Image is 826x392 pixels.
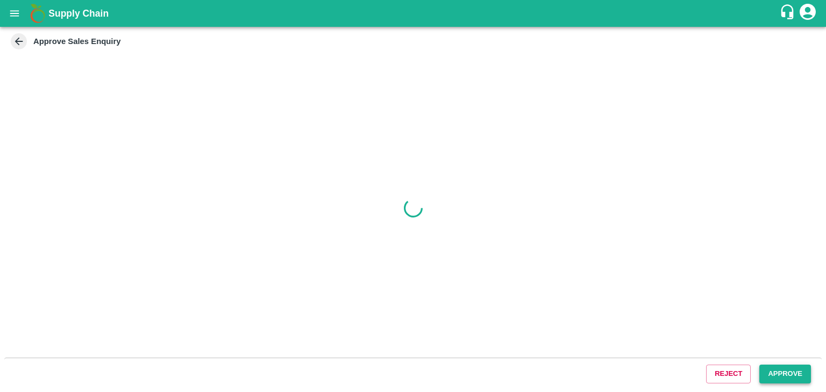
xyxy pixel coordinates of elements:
b: Supply Chain [48,8,109,19]
button: Approve [759,365,811,383]
button: open drawer [2,1,27,26]
img: logo [27,3,48,24]
div: account of current user [798,2,817,25]
strong: Approve Sales Enquiry [33,37,121,46]
a: Supply Chain [48,6,779,21]
div: customer-support [779,4,798,23]
button: Reject [706,365,751,383]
